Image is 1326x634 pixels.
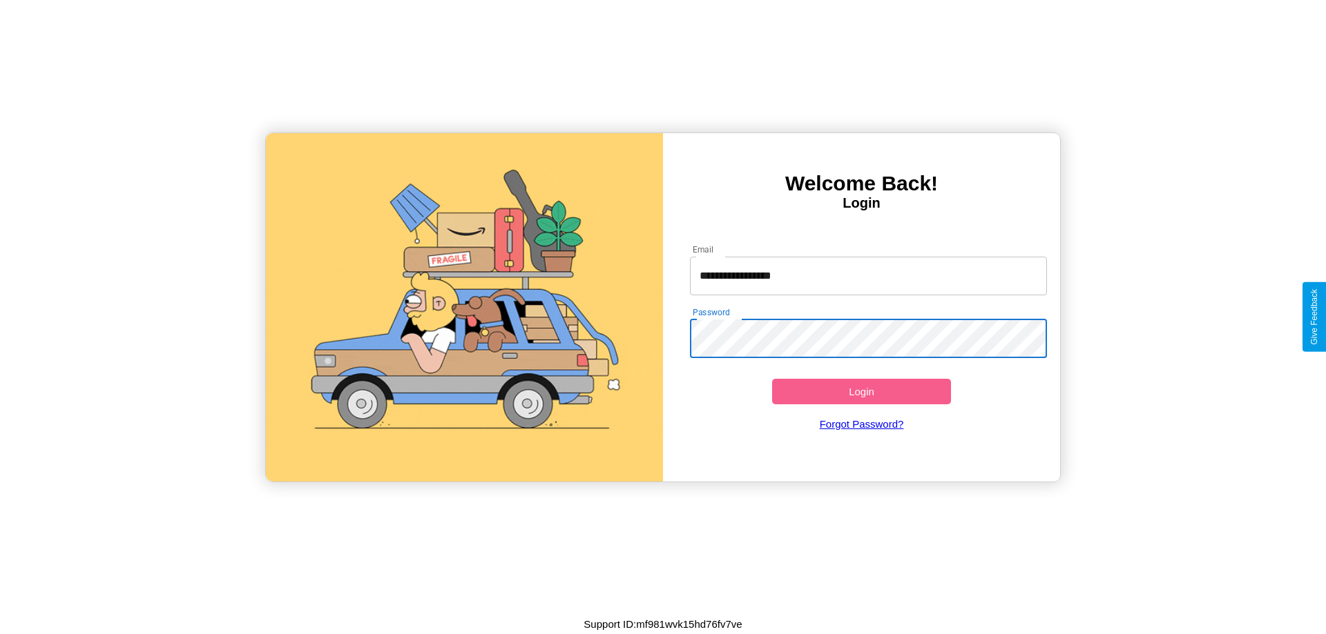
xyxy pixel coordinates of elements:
[683,404,1041,444] a: Forgot Password?
[693,306,729,318] label: Password
[693,244,714,255] label: Email
[584,615,742,633] p: Support ID: mf981wvk15hd76fv7ve
[266,133,663,482] img: gif
[1309,289,1319,345] div: Give Feedback
[663,172,1060,195] h3: Welcome Back!
[772,379,951,404] button: Login
[663,195,1060,211] h4: Login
